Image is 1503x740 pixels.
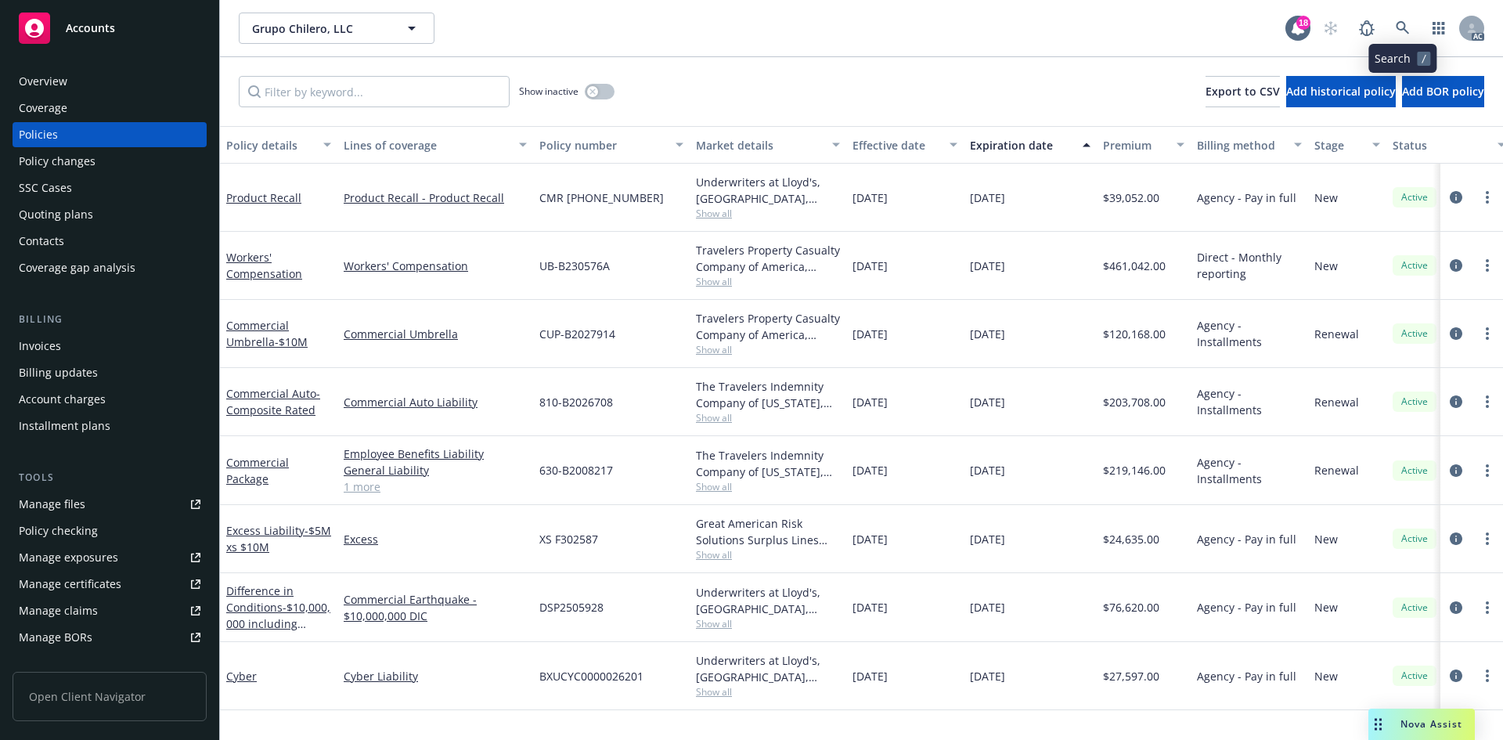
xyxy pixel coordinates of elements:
a: Employee Benefits Liability [344,446,527,462]
a: Commercial Auto Liability [344,394,527,410]
a: Excess Liability [226,523,331,554]
span: [DATE] [852,531,888,547]
span: Export to CSV [1206,84,1280,99]
button: Premium [1097,126,1191,164]
a: Workers' Compensation [226,250,302,281]
span: Show all [696,411,840,424]
span: [DATE] [852,668,888,684]
a: Commercial Umbrella [344,326,527,342]
div: Summary of insurance [19,652,138,677]
span: Agency - Installments [1197,317,1302,350]
span: Agency - Pay in full [1197,599,1296,615]
a: more [1478,666,1497,685]
span: XS F302587 [539,531,598,547]
span: Renewal [1314,462,1359,478]
a: Policy changes [13,149,207,174]
span: [DATE] [852,599,888,615]
span: Agency - Pay in full [1197,190,1296,206]
span: Show all [696,275,840,288]
div: Status [1393,137,1488,153]
span: [DATE] [970,394,1005,410]
span: UB-B230576A [539,258,610,274]
div: Contacts [19,229,64,254]
span: [DATE] [852,258,888,274]
span: Agency - Pay in full [1197,531,1296,547]
a: circleInformation [1447,529,1465,548]
span: Active [1399,464,1430,478]
a: more [1478,324,1497,343]
div: The Travelers Indemnity Company of [US_STATE], Travelers Insurance [696,447,840,480]
span: [DATE] [852,190,888,206]
span: 810-B2026708 [539,394,613,410]
a: Policy checking [13,518,207,543]
a: more [1478,188,1497,207]
a: Manage BORs [13,625,207,650]
div: Manage exposures [19,545,118,570]
a: circleInformation [1447,188,1465,207]
div: Lines of coverage [344,137,510,153]
span: [DATE] [970,599,1005,615]
a: Policies [13,122,207,147]
span: Show all [696,343,840,356]
span: Agency - Pay in full [1197,668,1296,684]
div: Billing method [1197,137,1285,153]
button: Add BOR policy [1402,76,1484,107]
a: Excess [344,531,527,547]
a: Coverage [13,96,207,121]
span: Show all [696,207,840,220]
a: Difference in Conditions [226,583,330,648]
div: Travelers Property Casualty Company of America, Travelers Insurance [696,310,840,343]
a: Product Recall - Product Recall [344,190,527,206]
span: Active [1399,532,1430,546]
span: Active [1399,190,1430,204]
span: [DATE] [970,462,1005,478]
span: $27,597.00 [1103,668,1159,684]
span: - $10,000,000 including Earthquake [226,600,330,648]
a: Coverage gap analysis [13,255,207,280]
a: General Liability [344,462,527,478]
span: Add historical policy [1286,84,1396,99]
div: Travelers Property Casualty Company of America, Travelers Insurance [696,242,840,275]
span: $219,146.00 [1103,462,1166,478]
span: Grupo Chilero, LLC [252,20,387,37]
span: [DATE] [970,668,1005,684]
div: Invoices [19,334,61,359]
div: 18 [1296,16,1310,30]
div: Manage files [19,492,85,517]
span: Active [1399,258,1430,273]
span: $120,168.00 [1103,326,1166,342]
button: Grupo Chilero, LLC [239,13,434,44]
a: Overview [13,69,207,94]
span: [DATE] [970,326,1005,342]
span: New [1314,258,1338,274]
a: more [1478,461,1497,480]
span: Active [1399,669,1430,683]
span: Renewal [1314,394,1359,410]
a: Accounts [13,6,207,50]
a: Manage claims [13,598,207,623]
span: New [1314,599,1338,615]
div: Stage [1314,137,1363,153]
span: - $10M [275,334,308,349]
button: Expiration date [964,126,1097,164]
a: Cyber Liability [344,668,527,684]
span: Active [1399,601,1430,615]
div: Policy changes [19,149,96,174]
span: Open Client Navigator [13,672,207,721]
div: Expiration date [970,137,1073,153]
div: Policy details [226,137,314,153]
div: Underwriters at Lloyd's, [GEOGRAPHIC_DATA], [PERSON_NAME] of London, CRC Group [696,652,840,685]
a: more [1478,598,1497,617]
span: CMR [PHONE_NUMBER] [539,190,664,206]
span: Show all [696,685,840,698]
span: Show all [696,548,840,561]
button: Add historical policy [1286,76,1396,107]
span: $203,708.00 [1103,394,1166,410]
a: Manage certificates [13,572,207,597]
button: Policy number [533,126,690,164]
a: circleInformation [1447,256,1465,275]
span: Nova Assist [1400,717,1462,731]
a: circleInformation [1447,666,1465,685]
span: Show inactive [519,85,578,98]
button: Policy details [220,126,337,164]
